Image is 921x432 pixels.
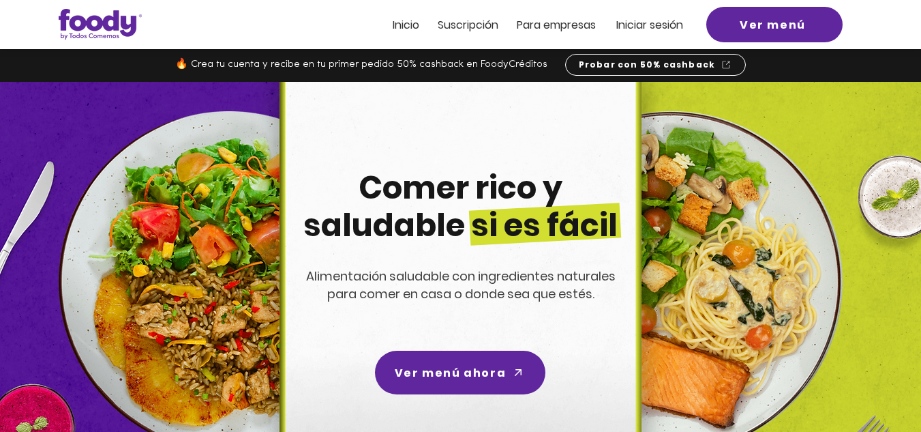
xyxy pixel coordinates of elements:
[616,17,683,33] span: Iniciar sesión
[740,16,806,33] span: Ver menú
[842,353,907,418] iframe: Messagebird Livechat Widget
[616,19,683,31] a: Iniciar sesión
[306,268,616,302] span: Alimentación saludable con ingredientes naturales para comer en casa o donde sea que estés.
[375,351,545,394] a: Ver menú ahora
[393,17,419,33] span: Inicio
[395,364,506,381] span: Ver menú ahora
[175,59,547,70] span: 🔥 Crea tu cuenta y recibe en tu primer pedido 50% cashback en FoodyCréditos
[303,166,618,247] span: Comer rico y saludable si es fácil
[530,17,596,33] span: ra empresas
[393,19,419,31] a: Inicio
[706,7,843,42] a: Ver menú
[59,9,142,40] img: Logo_Foody V2.0.0 (3).png
[438,19,498,31] a: Suscripción
[517,19,596,31] a: Para empresas
[579,59,716,71] span: Probar con 50% cashback
[438,17,498,33] span: Suscripción
[565,54,746,76] a: Probar con 50% cashback
[517,17,530,33] span: Pa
